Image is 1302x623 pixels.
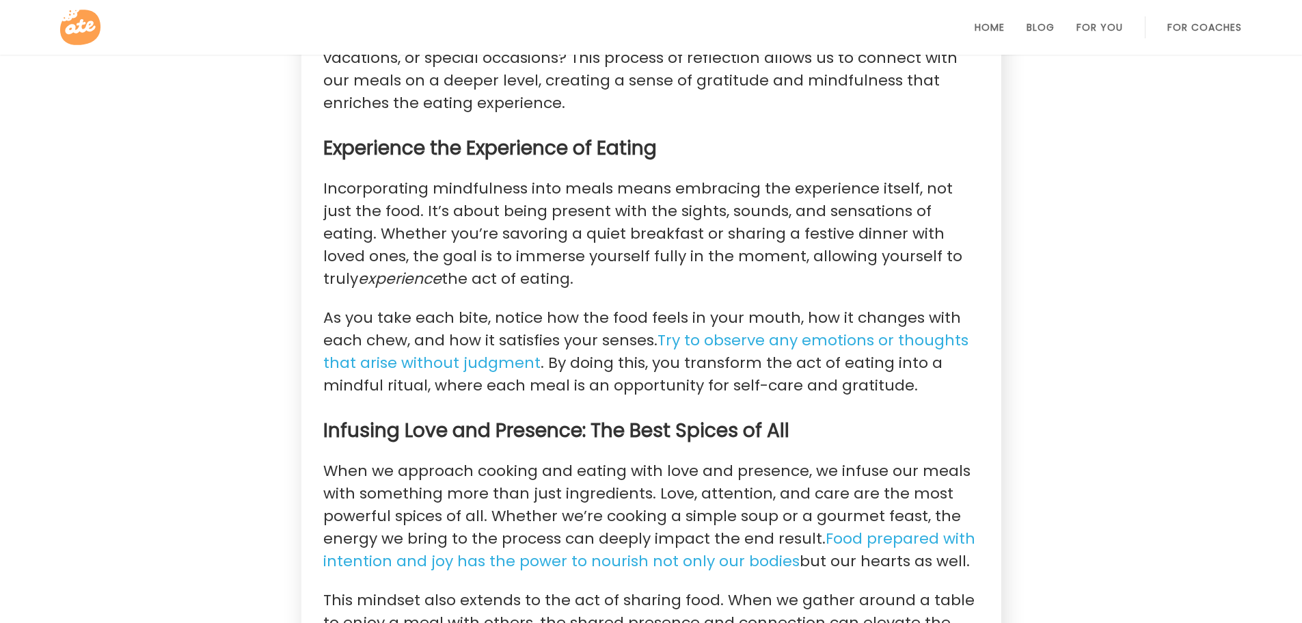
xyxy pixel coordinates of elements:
p: Incorporating mindfulness into meals means embracing the experience itself, not just the food. It... [323,177,979,290]
a: Food prepared with intention and joy has the power to nourish not only our bodies [323,528,975,572]
p: As you take each bite, notice how the food feels in your mouth, how it changes with each chew, an... [323,306,979,397]
a: Home [975,22,1005,33]
h3: Infusing Love and Presence: The Best Spices of All [323,419,979,443]
em: experience [358,268,442,289]
a: For Coaches [1167,22,1242,33]
p: When we approach cooking and eating with love and presence, we infuse our meals with something mo... [323,460,979,572]
a: Try to observe any emotions or thoughts that arise without judgment [323,330,968,374]
p: Food journaling is also an opportunity to . Are there certain meals that evoke memories of family... [323,1,979,114]
h3: Experience the Experience of Eating [323,136,979,161]
a: Blog [1027,22,1055,33]
a: For You [1076,22,1123,33]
